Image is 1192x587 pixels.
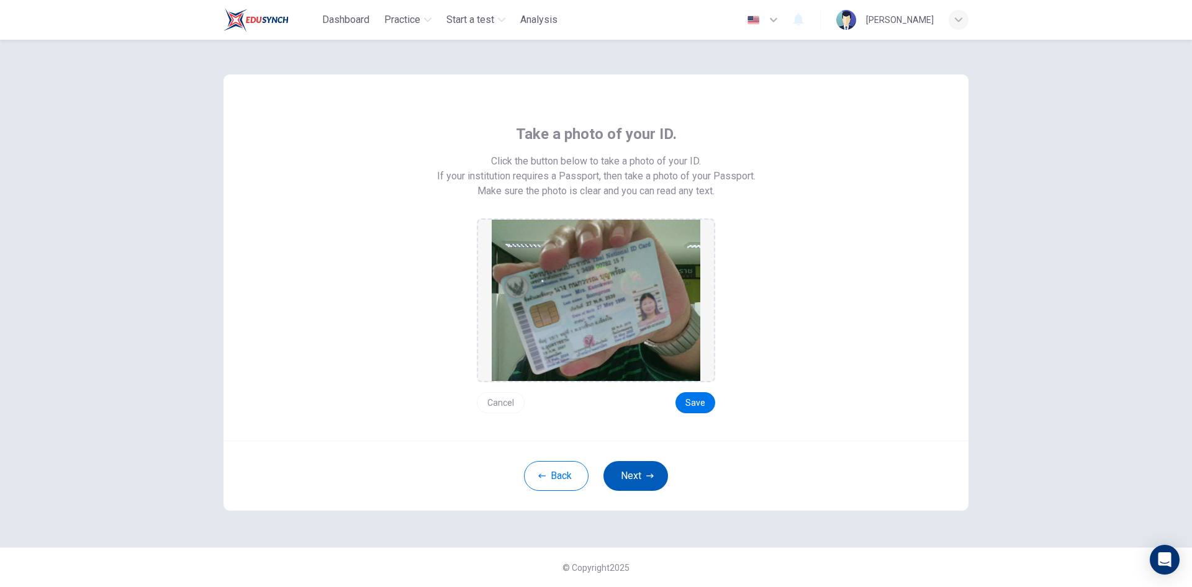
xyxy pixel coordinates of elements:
[317,9,374,31] button: Dashboard
[746,16,761,25] img: en
[477,184,715,199] span: Make sure the photo is clear and you can read any text.
[492,220,700,381] img: preview screemshot
[322,12,369,27] span: Dashboard
[446,12,494,27] span: Start a test
[384,12,420,27] span: Practice
[437,154,756,184] span: Click the button below to take a photo of your ID. If your institution requires a Passport, then ...
[562,563,630,573] span: © Copyright 2025
[603,461,668,491] button: Next
[675,392,715,413] button: Save
[520,12,558,27] span: Analysis
[836,10,856,30] img: Profile picture
[477,392,525,413] button: Cancel
[866,12,934,27] div: [PERSON_NAME]
[516,124,677,144] span: Take a photo of your ID.
[379,9,436,31] button: Practice
[515,9,562,31] button: Analysis
[223,7,289,32] img: Train Test logo
[1150,545,1180,575] div: Open Intercom Messenger
[524,461,589,491] button: Back
[223,7,317,32] a: Train Test logo
[441,9,510,31] button: Start a test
